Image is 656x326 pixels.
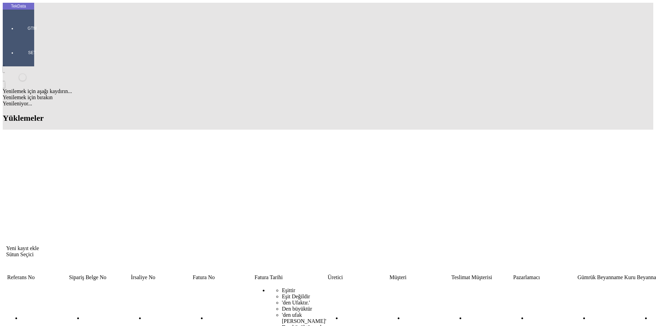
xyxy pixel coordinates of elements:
[328,274,388,281] div: Üretici
[10,258,29,265] td: Sütun undefined
[7,274,68,281] td: Sütun Referans No
[131,274,191,281] div: İrsaliye No
[22,50,42,55] span: SET
[6,245,650,251] div: Yeni kayıt ekle
[513,274,574,281] div: Pazarlamacı
[389,274,450,281] td: Sütun Müşteri
[513,274,574,281] td: Sütun Pazarlamacı
[575,274,636,281] td: Sütun Gümrük Beyanname Kuru
[3,114,653,123] h2: Yüklemeler
[131,274,192,281] td: Sütun İrsaliye No
[3,101,653,107] div: Yenileniyor...
[3,3,34,9] div: TekData
[282,300,310,305] span: 'den Ufaktır.'
[193,274,253,281] div: Fatura No
[7,274,68,281] div: Referans No
[282,306,312,312] span: Den büyüktür
[389,274,450,281] div: Müşteri
[327,274,388,281] td: Sütun Üretici
[69,274,129,281] div: Sipariş Belge No
[575,274,635,281] div: Gümrük Beyanname Kuru
[6,245,39,251] span: Yeni kayıt ekle
[69,274,130,281] td: Sütun Sipariş Belge No
[451,274,512,281] div: Teslimat Müşterisi
[6,251,33,257] span: Sütun Seçici
[192,274,254,281] td: Sütun Fatura No
[282,312,326,324] span: 'den ufak [PERSON_NAME]'
[30,258,46,265] td: Sütun undefined
[22,26,42,31] span: GTM
[282,294,310,299] span: Eşit Değildir
[254,274,327,281] td: Sütun Fatura Tarihi
[3,88,653,94] div: Yenilemek için aşağı kaydırın...
[282,287,295,293] span: Eşittir
[451,274,512,281] td: Sütun Teslimat Müşterisi
[6,251,650,258] div: Sütun Seçici
[3,94,653,101] div: Yenilemek için bırakın
[255,274,326,281] div: Fatura Tarihi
